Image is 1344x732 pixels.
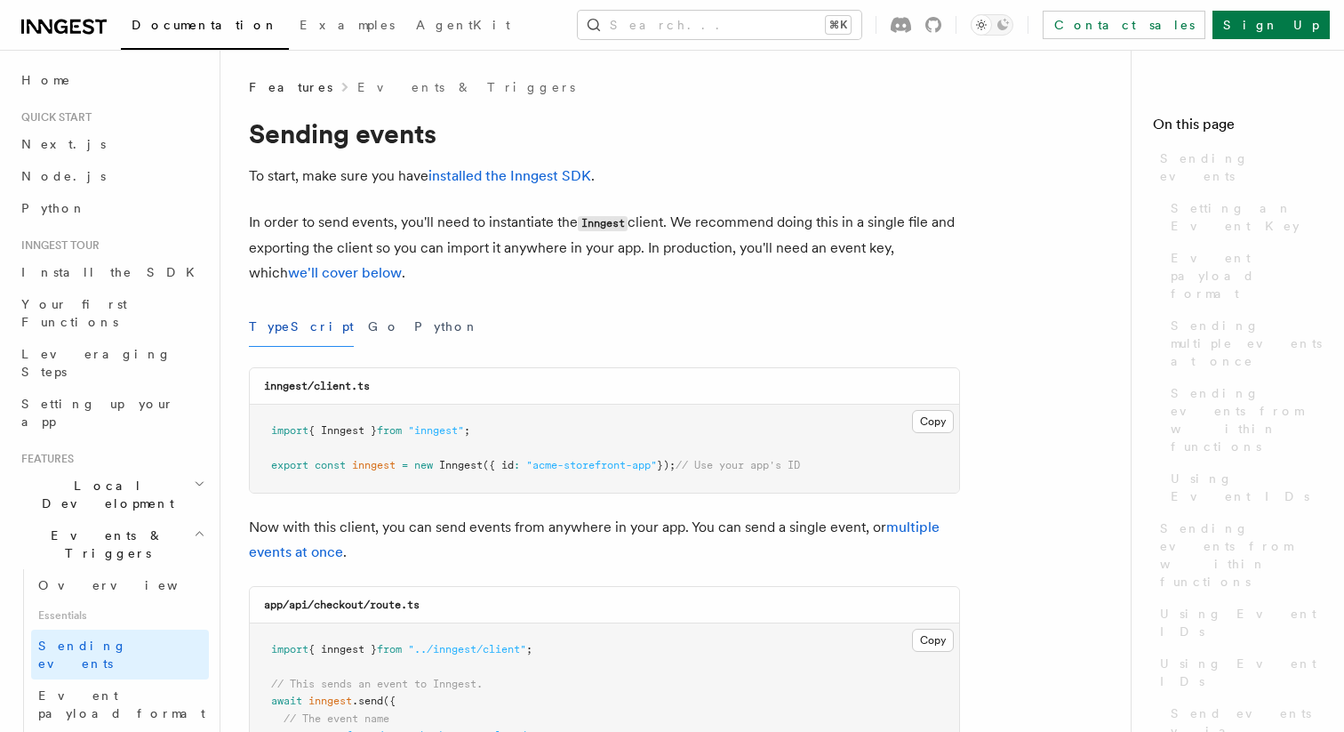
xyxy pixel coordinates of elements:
[271,695,302,707] span: await
[1153,114,1323,142] h4: On this page
[414,307,479,347] button: Python
[14,470,209,519] button: Local Development
[14,192,209,224] a: Python
[1153,598,1323,648] a: Using Event IDs
[1212,11,1330,39] a: Sign Up
[1160,605,1323,640] span: Using Event IDs
[121,5,289,50] a: Documentation
[1153,512,1323,598] a: Sending events from within functions
[14,160,209,192] a: Node.js
[14,110,92,125] span: Quick start
[383,695,396,707] span: ({
[514,459,520,471] span: :
[249,210,960,286] p: In order to send events, you'll need to instantiate the client. We recommend doing this in a sing...
[1164,242,1323,310] a: Event payload format
[1171,249,1323,302] span: Event payload format
[271,459,308,471] span: export
[657,459,676,471] span: });
[578,216,628,231] code: Inngest
[249,164,960,189] p: To start, make sure you have .
[308,424,377,437] span: { Inngest }
[1164,192,1323,242] a: Setting an Event Key
[377,424,402,437] span: from
[414,459,433,471] span: new
[352,459,396,471] span: inngest
[249,117,960,149] h1: Sending events
[38,578,221,592] span: Overview
[1171,470,1323,505] span: Using Event IDs
[971,14,1013,36] button: Toggle dark mode
[408,643,526,656] span: "../inngest/client"
[21,347,172,379] span: Leveraging Steps
[368,307,400,347] button: Go
[249,515,960,565] p: Now with this client, you can send events from anywhere in your app. You can send a single event,...
[289,5,405,48] a: Examples
[405,5,521,48] a: AgentKit
[526,643,532,656] span: ;
[271,643,308,656] span: import
[38,639,127,671] span: Sending events
[416,18,510,32] span: AgentKit
[21,265,205,279] span: Install the SDK
[357,78,575,96] a: Events & Triggers
[352,695,383,707] span: .send
[408,424,464,437] span: "inngest"
[676,459,800,471] span: // Use your app's ID
[14,519,209,569] button: Events & Triggers
[912,410,954,433] button: Copy
[428,167,591,184] a: installed the Inngest SDK
[14,288,209,338] a: Your first Functions
[249,519,940,560] a: multiple events at once
[483,459,514,471] span: ({ id
[826,16,851,34] kbd: ⌘K
[14,128,209,160] a: Next.js
[38,688,205,720] span: Event payload format
[264,380,370,392] code: inngest/client.ts
[249,307,354,347] button: TypeScript
[1171,384,1323,455] span: Sending events from within functions
[912,629,954,652] button: Copy
[31,601,209,630] span: Essentials
[31,680,209,729] a: Event payload format
[284,712,389,725] span: // The event name
[264,599,420,611] code: app/api/checkout/route.ts
[1164,310,1323,377] a: Sending multiple events at once
[14,338,209,388] a: Leveraging Steps
[308,643,377,656] span: { inngest }
[578,11,861,39] button: Search...⌘K
[1171,317,1323,370] span: Sending multiple events at once
[1160,519,1323,591] span: Sending events from within functions
[14,388,209,438] a: Setting up your app
[1164,377,1323,463] a: Sending events from within functions
[1043,11,1205,39] a: Contact sales
[288,264,402,281] a: we'll cover below
[21,169,106,183] span: Node.js
[31,569,209,601] a: Overview
[31,630,209,680] a: Sending events
[14,256,209,288] a: Install the SDK
[132,18,278,32] span: Documentation
[14,477,194,512] span: Local Development
[271,678,483,690] span: // This sends an event to Inngest.
[377,643,402,656] span: from
[249,78,332,96] span: Features
[315,459,346,471] span: const
[21,297,127,329] span: Your first Functions
[402,459,408,471] span: =
[1160,655,1323,690] span: Using Event IDs
[526,459,657,471] span: "acme-storefront-app"
[14,452,74,466] span: Features
[464,424,470,437] span: ;
[14,64,209,96] a: Home
[21,397,174,429] span: Setting up your app
[21,137,106,151] span: Next.js
[1153,648,1323,697] a: Using Event IDs
[1171,199,1323,235] span: Setting an Event Key
[21,71,71,89] span: Home
[21,201,86,215] span: Python
[14,527,194,562] span: Events & Triggers
[308,695,352,707] span: inngest
[1164,463,1323,512] a: Using Event IDs
[271,424,308,437] span: import
[439,459,483,471] span: Inngest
